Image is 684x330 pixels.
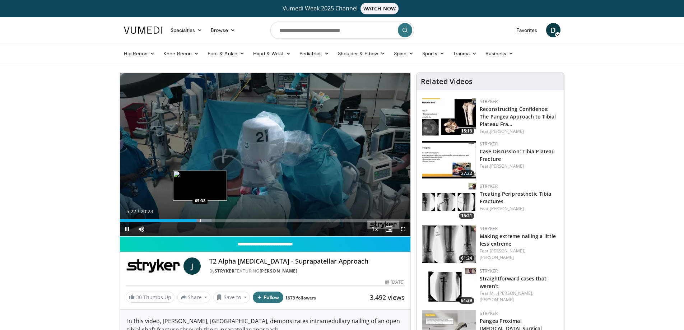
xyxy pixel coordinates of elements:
img: image.jpeg [173,171,227,201]
a: 61:39 [422,268,476,306]
button: Enable picture-in-picture mode [382,222,396,236]
h4: T2 Alpha [MEDICAL_DATA] - Suprapatellar Approach [209,257,405,265]
span: 27:22 [459,170,474,177]
button: Fullscreen [396,222,410,236]
a: Stryker [480,310,498,316]
img: a4a9ff73-3c8a-4b89-9b16-3163ac091493.150x105_q85_crop-smart_upscale.jpg [422,226,476,263]
button: Follow [253,292,284,303]
a: Favorites [512,23,542,37]
a: Stryker [480,226,498,232]
a: [PERSON_NAME], [490,248,525,254]
div: Feat. [480,205,558,212]
span: / [138,209,139,214]
a: Trauma [449,46,481,61]
a: Stryker [480,268,498,274]
a: Making extreme nailing a little less extreme [480,233,556,247]
input: Search topics, interventions [270,22,414,39]
a: [PERSON_NAME] [480,254,514,260]
a: Browse [206,23,239,37]
button: Share [177,292,211,303]
span: 5:22 [126,209,136,214]
a: 27:22 [422,141,476,178]
span: 20:23 [140,209,153,214]
a: Stryker [480,141,498,147]
span: 15:21 [459,213,474,219]
a: Knee Recon [159,46,203,61]
a: [PERSON_NAME] [490,163,524,169]
div: Feat. [480,248,558,261]
a: Straightforward cases that weren’t [480,275,546,289]
a: 15:13 [422,98,476,136]
a: [PERSON_NAME] [490,128,524,134]
a: Stryker [480,98,498,104]
img: Stryker [126,257,181,275]
a: [PERSON_NAME] [490,205,524,212]
a: Pediatrics [295,46,334,61]
a: M. , [490,290,497,296]
a: Business [481,46,518,61]
span: 61:39 [459,297,474,304]
div: Feat. [480,290,558,303]
a: Foot & Ankle [203,46,249,61]
h4: Related Videos [421,77,473,86]
span: 3,492 views [370,293,405,302]
a: [PERSON_NAME] [480,297,514,303]
div: Feat. [480,128,558,135]
a: 15:21 [422,183,476,221]
button: Pause [120,222,134,236]
img: adeeea91-82ef-47f4-b808-fa27a199ba70.150x105_q85_crop-smart_upscale.jpg [422,268,476,306]
img: 8470a241-c86e-4ed9-872b-34b130b63566.150x105_q85_crop-smart_upscale.jpg [422,98,476,136]
span: WATCH NOW [360,3,399,14]
video-js: Video Player [120,73,411,237]
a: 30 Thumbs Up [126,292,175,303]
img: 1aa7ce03-a29e-4220-923d-1b96650c6b94.150x105_q85_crop-smart_upscale.jpg [422,183,476,221]
div: By FEATURING [209,268,405,274]
img: a1416b5e-9174-42b5-ac56-941f39552834.150x105_q85_crop-smart_upscale.jpg [422,141,476,178]
a: Stryker [215,268,235,274]
a: Sports [418,46,449,61]
a: Specialties [166,23,207,37]
span: 15:13 [459,128,474,134]
a: J [183,257,201,275]
span: 30 [136,294,142,301]
a: Stryker [480,183,498,189]
a: Shoulder & Elbow [334,46,390,61]
a: Case Discussion: Tibia Plateau Fracture [480,148,555,162]
a: Hand & Wrist [249,46,295,61]
span: 61:24 [459,255,474,261]
img: VuMedi Logo [124,27,162,34]
div: Feat. [480,163,558,169]
a: D [546,23,560,37]
a: Treating Periprosthetic Tibia Fractures [480,190,551,205]
button: Playback Rate [367,222,382,236]
a: [PERSON_NAME] [260,268,298,274]
a: Reconstructing Confidence: The Pangea Approach to Tibial Plateau Fra… [480,106,556,127]
a: Spine [390,46,418,61]
div: [DATE] [385,279,405,285]
a: [PERSON_NAME], [498,290,533,296]
a: Vumedi Week 2025 ChannelWATCH NOW [125,3,559,14]
a: Hip Recon [120,46,159,61]
a: 1873 followers [285,295,316,301]
button: Mute [134,222,149,236]
button: Save to [213,292,250,303]
div: Progress Bar [120,219,411,222]
a: 61:24 [422,226,476,263]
